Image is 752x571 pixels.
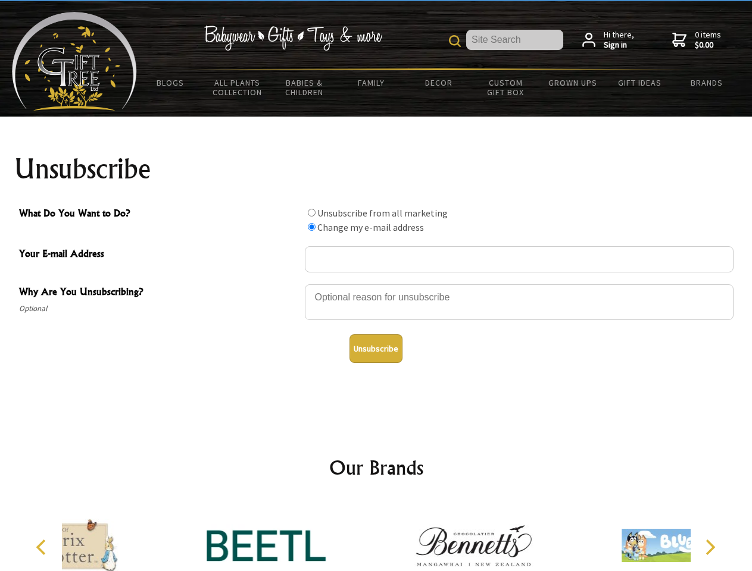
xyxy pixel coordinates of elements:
a: Hi there,Sign in [582,30,634,51]
img: product search [449,35,461,47]
a: All Plants Collection [204,70,272,105]
a: Babies & Children [271,70,338,105]
strong: Sign in [604,40,634,51]
span: What Do You Want to Do? [19,206,299,223]
a: BLOGS [137,70,204,95]
button: Unsubscribe [350,334,402,363]
a: Family [338,70,405,95]
textarea: Why Are You Unsubscribing? [305,284,734,320]
h2: Our Brands [24,453,729,482]
input: Site Search [466,30,563,50]
a: Custom Gift Box [472,70,539,105]
span: Optional [19,302,299,316]
label: Change my e-mail address [317,221,424,233]
img: Babyware - Gifts - Toys and more... [12,12,137,111]
h1: Unsubscribe [14,155,738,183]
input: What Do You Want to Do? [308,223,316,231]
a: Brands [673,70,741,95]
a: Decor [405,70,472,95]
label: Unsubscribe from all marketing [317,207,448,219]
span: Hi there, [604,30,634,51]
span: Your E-mail Address [19,246,299,263]
a: 0 items$0.00 [672,30,721,51]
strong: $0.00 [695,40,721,51]
img: Babywear - Gifts - Toys & more [204,26,382,51]
button: Next [697,534,723,560]
a: Gift Ideas [606,70,673,95]
span: Why Are You Unsubscribing? [19,284,299,302]
input: Your E-mail Address [305,246,734,272]
span: 0 items [695,29,721,51]
a: Grown Ups [539,70,606,95]
input: What Do You Want to Do? [308,209,316,217]
button: Previous [30,534,56,560]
